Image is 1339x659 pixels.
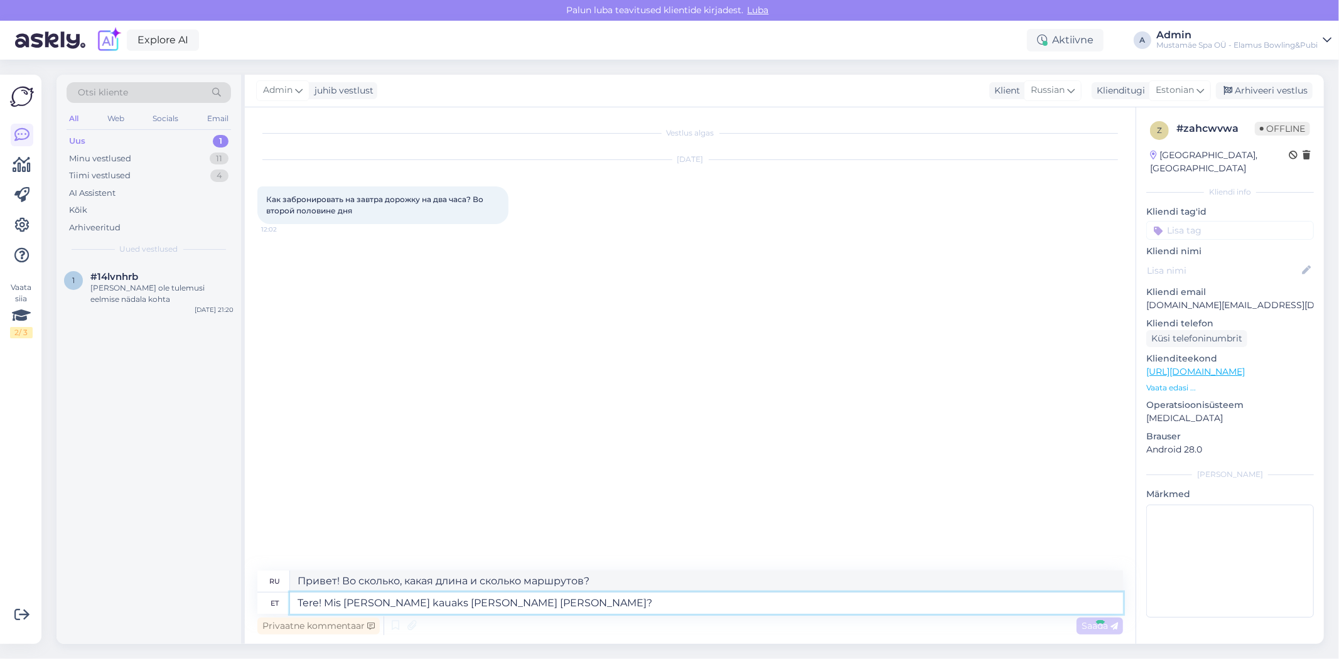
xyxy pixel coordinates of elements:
div: 2 / 3 [10,327,33,338]
span: 12:02 [261,225,308,234]
span: Uued vestlused [120,244,178,255]
div: Admin [1156,30,1318,40]
div: [PERSON_NAME] [1146,469,1314,480]
span: Luba [744,4,773,16]
div: 1 [213,135,229,147]
div: # zahcwvwa [1176,121,1255,136]
div: [PERSON_NAME] ole tulemusi eelmise nädala kohta [90,282,234,305]
span: Russian [1031,83,1065,97]
p: [MEDICAL_DATA] [1146,412,1314,425]
div: AI Assistent [69,187,116,200]
a: AdminMustamäe Spa OÜ - Elamus Bowling&Pubi [1156,30,1331,50]
p: Kliendi nimi [1146,245,1314,258]
div: Kõik [69,204,87,217]
span: Otsi kliente [78,86,128,99]
div: [GEOGRAPHIC_DATA], [GEOGRAPHIC_DATA] [1150,149,1289,175]
p: Klienditeekond [1146,352,1314,365]
div: Web [105,110,127,127]
div: Klienditugi [1092,84,1145,97]
div: Arhiveeri vestlus [1216,82,1313,99]
p: [DOMAIN_NAME][EMAIL_ADDRESS][DOMAIN_NAME] [1146,299,1314,312]
img: Askly Logo [10,85,34,109]
p: Android 28.0 [1146,443,1314,456]
span: 1 [72,276,75,285]
div: 4 [210,169,229,182]
span: Offline [1255,122,1310,136]
div: Minu vestlused [69,153,131,165]
div: juhib vestlust [309,84,374,97]
div: Aktiivne [1027,29,1104,51]
span: Как забронировать на завтра дорожку на два часа? Во второй половине дня [266,195,485,215]
div: Küsi telefoninumbrit [1146,330,1247,347]
a: [URL][DOMAIN_NAME] [1146,366,1245,377]
span: z [1157,126,1162,135]
span: #14lvnhrb [90,271,138,282]
p: Kliendi telefon [1146,317,1314,330]
a: Explore AI [127,29,199,51]
div: Tiimi vestlused [69,169,131,182]
p: Vaata edasi ... [1146,382,1314,394]
div: 11 [210,153,229,165]
p: Operatsioonisüsteem [1146,399,1314,412]
div: Arhiveeritud [69,222,121,234]
div: Mustamäe Spa OÜ - Elamus Bowling&Pubi [1156,40,1318,50]
p: Kliendi email [1146,286,1314,299]
div: [DATE] [257,154,1123,165]
div: [DATE] 21:20 [195,305,234,314]
div: Vaata siia [10,282,33,338]
div: Klient [989,84,1020,97]
p: Brauser [1146,430,1314,443]
div: Email [205,110,231,127]
div: A [1134,31,1151,49]
div: Uus [69,135,85,147]
span: Admin [263,83,293,97]
div: Kliendi info [1146,186,1314,198]
p: Märkmed [1146,488,1314,501]
p: Kliendi tag'id [1146,205,1314,218]
input: Lisa tag [1146,221,1314,240]
span: Estonian [1156,83,1194,97]
input: Lisa nimi [1147,264,1299,277]
img: explore-ai [95,27,122,53]
div: Vestlus algas [257,127,1123,139]
div: Socials [150,110,181,127]
div: All [67,110,81,127]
